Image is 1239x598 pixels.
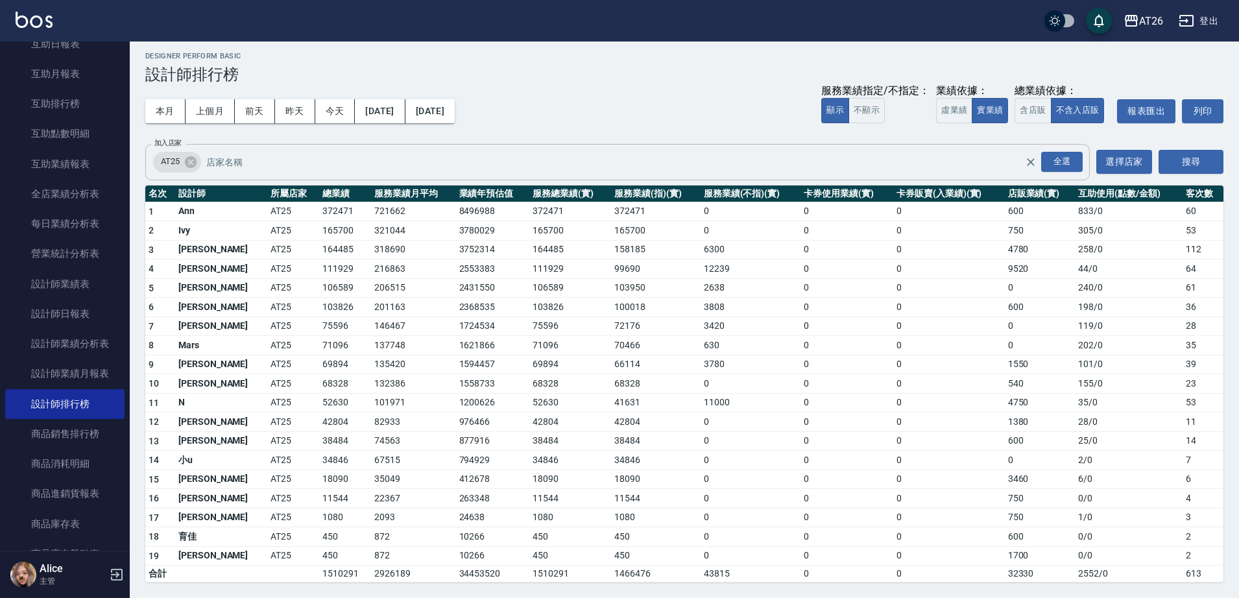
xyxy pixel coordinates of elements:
[701,278,801,298] td: 2638
[149,263,154,274] span: 4
[371,259,456,279] td: 216863
[1075,355,1183,374] td: 101 / 0
[1118,8,1168,34] button: AT26
[800,413,893,432] td: 0
[456,185,530,202] th: 業績年預估值
[800,185,893,202] th: 卡券使用業績(實)
[893,336,1005,355] td: 0
[1005,374,1076,394] td: 540
[5,149,125,179] a: 互助業績報表
[1015,84,1111,98] div: 總業績依據：
[319,298,371,317] td: 103826
[893,355,1005,374] td: 0
[149,340,154,350] span: 8
[611,393,701,413] td: 41631
[701,336,801,355] td: 630
[893,431,1005,451] td: 0
[611,259,701,279] td: 99690
[456,451,530,470] td: 794929
[267,489,319,508] td: AT25
[1051,98,1105,123] button: 不含入店販
[371,278,456,298] td: 206515
[701,317,801,336] td: 3420
[149,359,154,370] span: 9
[611,240,701,259] td: 158185
[371,317,456,336] td: 146467
[800,393,893,413] td: 0
[153,155,187,168] span: AT25
[175,413,267,432] td: [PERSON_NAME]
[800,431,893,451] td: 0
[319,278,371,298] td: 106589
[456,393,530,413] td: 1200626
[5,389,125,419] a: 設計師排行榜
[1075,374,1183,394] td: 155 / 0
[456,431,530,451] td: 877916
[1096,150,1152,174] button: 選擇店家
[319,317,371,336] td: 75596
[800,317,893,336] td: 0
[153,152,201,173] div: AT25
[267,185,319,202] th: 所屬店家
[611,451,701,470] td: 34846
[529,431,611,451] td: 38484
[1183,336,1223,355] td: 35
[5,329,125,359] a: 設計師業績分析表
[267,278,319,298] td: AT25
[1183,489,1223,508] td: 4
[1183,259,1223,279] td: 64
[456,374,530,394] td: 1558733
[1075,393,1183,413] td: 35 / 0
[456,240,530,259] td: 3752314
[267,431,319,451] td: AT25
[355,99,405,123] button: [DATE]
[611,470,701,489] td: 18090
[149,225,154,235] span: 2
[149,436,160,446] span: 13
[175,259,267,279] td: [PERSON_NAME]
[800,374,893,394] td: 0
[800,336,893,355] td: 0
[529,393,611,413] td: 52630
[701,298,801,317] td: 3808
[611,221,701,241] td: 165700
[319,413,371,432] td: 42804
[456,202,530,221] td: 8496988
[1075,431,1183,451] td: 25 / 0
[267,413,319,432] td: AT25
[10,562,36,588] img: Person
[145,185,1223,583] table: a dense table
[175,470,267,489] td: [PERSON_NAME]
[1183,451,1223,470] td: 7
[149,531,160,542] span: 18
[611,355,701,374] td: 66114
[267,508,319,527] td: AT25
[800,202,893,221] td: 0
[1075,202,1183,221] td: 833 / 0
[149,398,160,408] span: 11
[611,336,701,355] td: 70466
[1139,13,1163,29] div: AT26
[611,489,701,508] td: 11544
[611,185,701,202] th: 服務業績(指)(實)
[529,374,611,394] td: 68328
[315,99,355,123] button: 今天
[1183,431,1223,451] td: 14
[175,298,267,317] td: [PERSON_NAME]
[821,98,849,123] button: 顯示
[145,99,186,123] button: 本月
[1005,336,1076,355] td: 0
[5,119,125,149] a: 互助點數明細
[1183,393,1223,413] td: 53
[145,185,175,202] th: 名次
[800,221,893,241] td: 0
[175,489,267,508] td: [PERSON_NAME]
[371,374,456,394] td: 132386
[701,185,801,202] th: 服務業績(不指)(實)
[529,221,611,241] td: 165700
[267,317,319,336] td: AT25
[800,451,893,470] td: 0
[893,278,1005,298] td: 0
[371,451,456,470] td: 67515
[529,185,611,202] th: 服務總業績(實)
